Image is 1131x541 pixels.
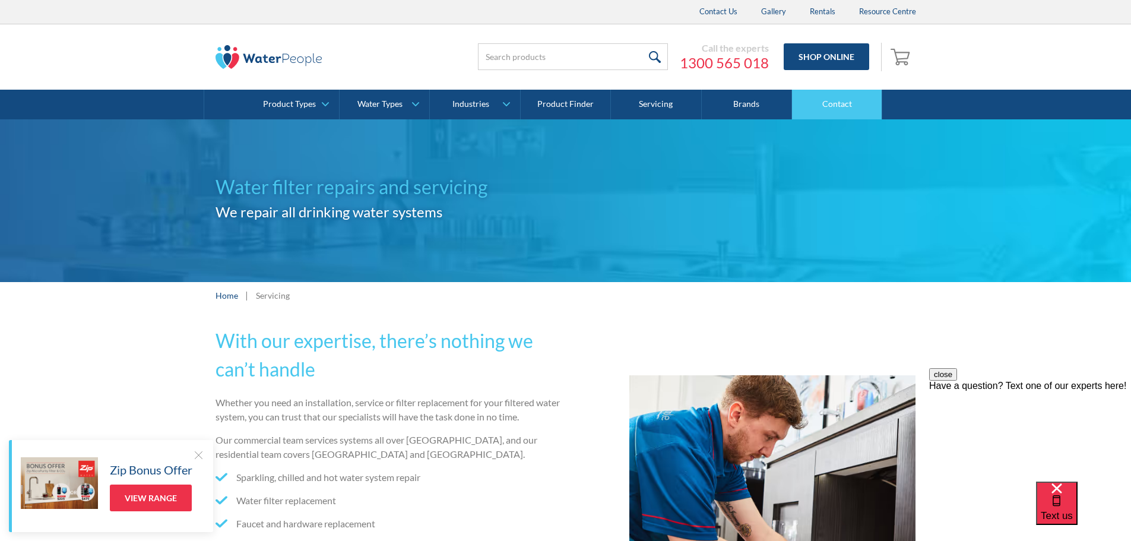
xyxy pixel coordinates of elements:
a: Product Types [249,90,339,119]
img: Zip Bonus Offer [21,457,98,509]
h2: With our expertise, there’s nothing we can’t handle [216,327,561,384]
a: Product Finder [521,90,611,119]
img: The Water People [216,45,322,69]
input: Search products [478,43,668,70]
a: Home [216,289,238,302]
li: Sparkling, chilled and hot water system repair [216,470,561,485]
div: Water Types [357,99,403,109]
div: Industries [452,99,489,109]
img: shopping cart [891,47,913,66]
div: Servicing [256,289,290,302]
a: 1300 565 018 [680,54,769,72]
h5: Zip Bonus Offer [110,461,192,479]
a: Contact [792,90,882,119]
div: | [244,288,250,302]
a: Shop Online [784,43,869,70]
iframe: podium webchat widget bubble [1036,482,1131,541]
li: Water filter replacement [216,493,561,508]
p: Whether you need an installation, service or filter replacement for your filtered water system, y... [216,396,561,424]
iframe: podium webchat widget prompt [929,368,1131,496]
h1: Water filter repairs and servicing [216,173,566,201]
div: Product Types [263,99,316,109]
p: Our commercial team services systems all over [GEOGRAPHIC_DATA], and our residential team covers ... [216,433,561,461]
a: View Range [110,485,192,511]
h2: We repair all drinking water systems [216,201,566,223]
a: Water Types [340,90,429,119]
a: Brands [702,90,792,119]
div: Call the experts [680,42,769,54]
a: Servicing [611,90,701,119]
a: Industries [430,90,519,119]
li: Faucet and hardware replacement [216,517,561,531]
a: Open empty cart [888,43,916,71]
